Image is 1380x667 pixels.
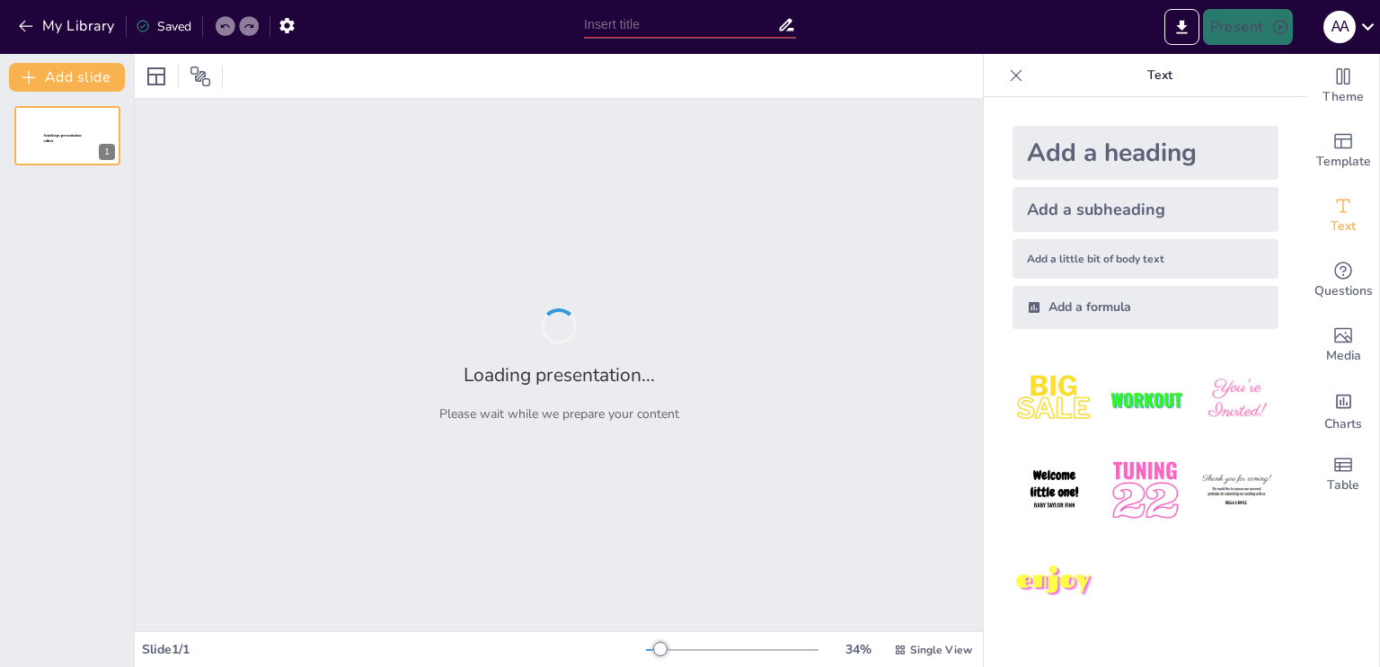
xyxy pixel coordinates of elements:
span: Table [1327,476,1359,495]
button: Add slide [9,63,125,92]
span: Theme [1322,87,1364,107]
div: Add ready made slides [1307,119,1379,183]
div: Slide 1 / 1 [142,641,646,658]
button: My Library [13,12,122,40]
img: 3.jpeg [1195,358,1278,441]
div: Add a subheading [1013,187,1278,232]
span: Charts [1324,414,1362,434]
div: Get real-time input from your audience [1307,248,1379,313]
div: Change the overall theme [1307,54,1379,119]
div: 1 [14,106,120,165]
input: Insert title [584,12,777,38]
span: Sendsteps presentation editor [44,134,82,144]
div: Add a formula [1013,286,1278,329]
button: Present [1203,9,1293,45]
div: A A [1323,11,1356,43]
div: Add text boxes [1307,183,1379,248]
div: 1 [99,144,115,160]
span: Position [190,66,211,87]
button: Export to PowerPoint [1164,9,1199,45]
span: Template [1316,152,1371,172]
p: Text [1031,54,1289,97]
img: 7.jpeg [1013,540,1096,624]
div: Saved [136,18,191,35]
img: 2.jpeg [1103,358,1187,441]
span: Text [1331,217,1356,236]
div: Add charts and graphs [1307,378,1379,442]
span: Questions [1314,281,1373,301]
img: 1.jpeg [1013,358,1096,441]
p: Please wait while we prepare your content [439,405,679,422]
div: Add images, graphics, shapes or video [1307,313,1379,378]
h2: Loading presentation... [464,362,655,387]
div: Layout [142,62,171,91]
span: Single View [910,643,972,657]
span: Media [1326,346,1361,366]
button: A A [1323,9,1356,45]
img: 4.jpeg [1013,449,1096,532]
img: 6.jpeg [1195,449,1278,532]
div: Add a table [1307,442,1379,507]
div: Add a heading [1013,126,1278,180]
div: Add a little bit of body text [1013,239,1278,279]
img: 5.jpeg [1103,449,1187,532]
div: 34 % [836,641,880,658]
